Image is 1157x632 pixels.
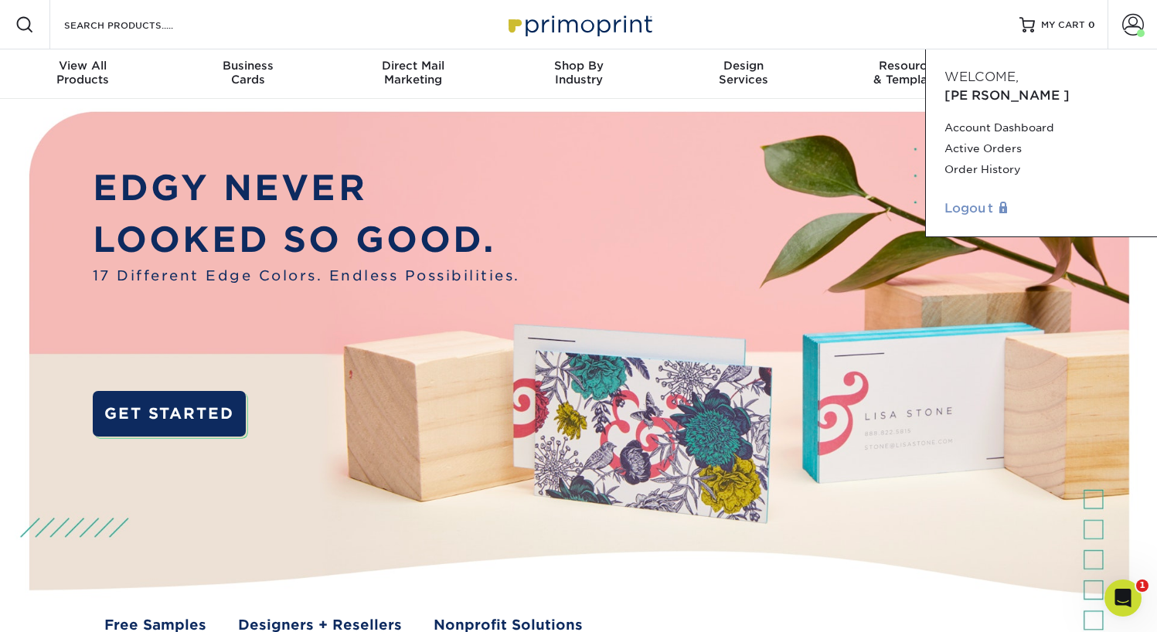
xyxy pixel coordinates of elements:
a: BusinessCards [165,49,331,99]
span: 0 [1088,19,1095,30]
a: Active Orders [944,138,1138,159]
span: 17 Different Edge Colors. Endless Possibilities. [93,266,520,287]
span: [PERSON_NAME] [944,88,1070,103]
a: GET STARTED [93,391,246,437]
span: Shop By [496,59,662,73]
div: Services [661,59,826,87]
a: Logout [944,199,1138,218]
div: & Templates [826,59,992,87]
p: LOOKED SO GOOD. [93,214,520,266]
iframe: Intercom live chat [1104,579,1142,617]
a: Shop ByIndustry [496,49,662,99]
span: Design [661,59,826,73]
div: Cards [165,59,331,87]
a: Resources& Templates [826,49,992,99]
span: Business [165,59,331,73]
span: Resources [826,59,992,73]
a: DesignServices [661,49,826,99]
span: Welcome, [944,70,1019,84]
div: Marketing [331,59,496,87]
a: Account Dashboard [944,117,1138,138]
span: Direct Mail [331,59,496,73]
a: Order History [944,159,1138,180]
a: Direct MailMarketing [331,49,496,99]
img: Primoprint [502,8,656,41]
input: SEARCH PRODUCTS..... [63,15,213,34]
span: MY CART [1041,19,1085,32]
div: Industry [496,59,662,87]
span: 1 [1136,579,1148,592]
p: EDGY NEVER [93,162,520,214]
